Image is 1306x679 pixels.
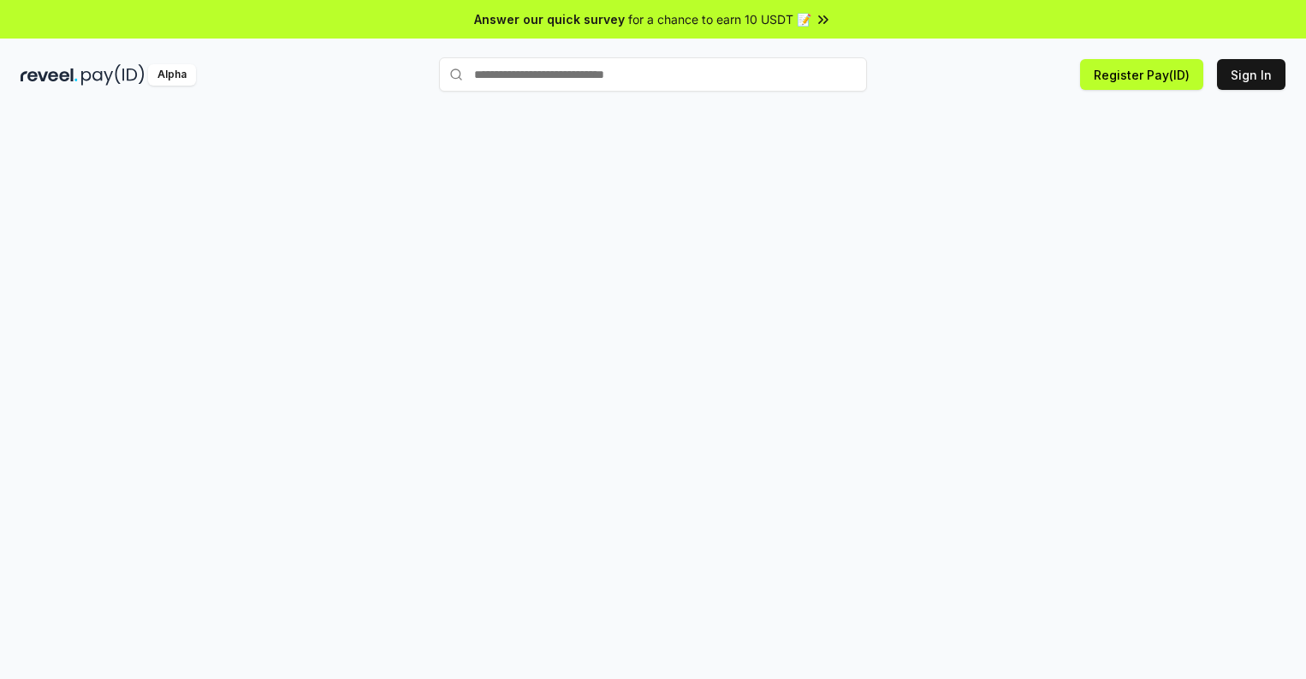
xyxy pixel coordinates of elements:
[148,64,196,86] div: Alpha
[81,64,145,86] img: pay_id
[474,10,625,28] span: Answer our quick survey
[1080,59,1203,90] button: Register Pay(ID)
[21,64,78,86] img: reveel_dark
[628,10,811,28] span: for a chance to earn 10 USDT 📝
[1217,59,1285,90] button: Sign In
